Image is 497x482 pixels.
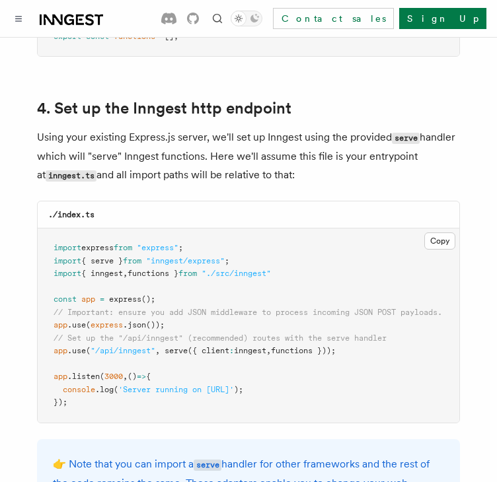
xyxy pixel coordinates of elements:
[46,170,96,182] code: inngest.ts
[128,269,178,278] span: functions }
[229,346,234,355] span: :
[128,372,137,381] span: ()
[37,99,291,118] a: 4. Set up the Inngest http endpoint
[54,32,81,41] span: export
[91,346,155,355] span: "/api/inngest"
[81,269,123,278] span: { inngest
[54,397,67,407] span: });
[67,346,86,355] span: .use
[165,346,188,355] span: serve
[271,346,336,355] span: functions }));
[95,385,114,394] span: .log
[114,32,155,41] span: functions
[54,320,67,329] span: app
[100,372,104,381] span: (
[146,372,151,381] span: {
[146,256,225,265] span: "inngest/express"
[141,294,155,304] span: ();
[54,256,81,265] span: import
[54,269,81,278] span: import
[81,294,95,304] span: app
[67,320,86,329] span: .use
[63,385,95,394] span: console
[178,269,197,278] span: from
[194,458,221,470] a: serve
[114,385,118,394] span: (
[67,372,100,381] span: .listen
[165,32,178,41] span: [];
[54,243,81,252] span: import
[137,372,146,381] span: =>
[81,256,123,265] span: { serve }
[194,460,221,471] code: serve
[86,320,91,329] span: (
[123,256,141,265] span: from
[188,346,229,355] span: ({ client
[234,346,266,355] span: inngest
[210,11,225,26] button: Find something...
[81,243,114,252] span: express
[100,294,104,304] span: =
[37,128,460,185] p: Using your existing Express.js server, we'll set up Inngest using the provided handler which will...
[202,269,271,278] span: "./src/inngest"
[399,8,486,29] a: Sign Up
[137,243,178,252] span: "express"
[54,346,67,355] span: app
[123,269,128,278] span: ,
[160,32,165,41] span: =
[91,320,123,329] span: express
[266,346,271,355] span: ,
[86,346,91,355] span: (
[123,372,128,381] span: ,
[178,243,183,252] span: ;
[54,372,67,381] span: app
[424,232,455,250] button: Copy
[273,8,394,29] a: Contact sales
[118,385,234,394] span: 'Server running on [URL]'
[86,32,109,41] span: const
[54,333,387,343] span: // Set up the "/api/inngest" (recommended) routes with the serve handler
[123,320,146,329] span: .json
[114,243,132,252] span: from
[104,372,123,381] span: 3000
[234,385,243,394] span: );
[392,133,420,144] code: serve
[11,11,26,26] button: Toggle navigation
[231,11,262,26] button: Toggle dark mode
[109,294,141,304] span: express
[54,308,442,317] span: // Important: ensure you add JSON middleware to process incoming JSON POST payloads.
[155,346,160,355] span: ,
[48,210,95,219] code: ./index.ts
[225,256,229,265] span: ;
[146,320,165,329] span: ());
[54,294,77,304] span: const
